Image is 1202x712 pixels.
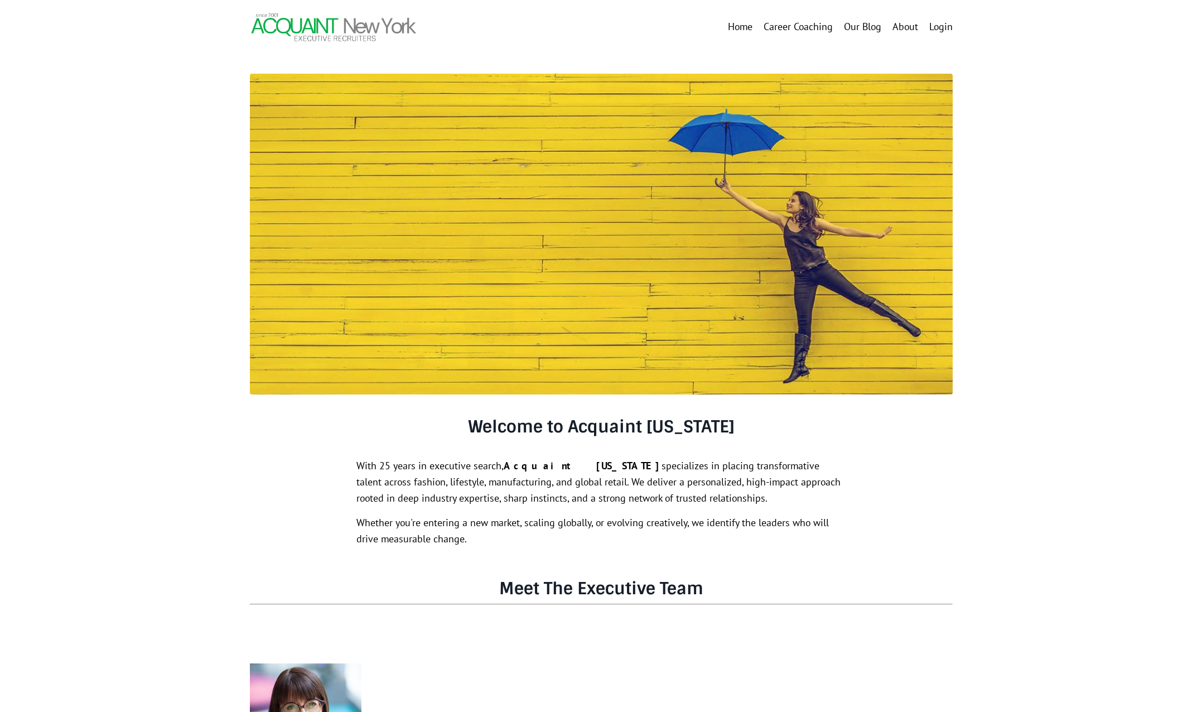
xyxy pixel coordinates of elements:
a: Our Blog [844,19,881,35]
a: Home [728,19,752,35]
a: About [892,19,918,35]
a: Career Coaching [764,19,833,35]
h3: Welcome to Acquaint [US_STATE] [340,417,863,437]
a: Login [929,20,953,33]
h3: Meet The Executive Team [250,579,953,599]
img: Header Logo [250,11,417,43]
strong: Acquaint [US_STATE] [504,459,662,472]
p: With 25 years in executive search, specializes in placing transformative talent across fashion, l... [356,458,846,506]
p: Whether you're entering a new market, scaling globally, or evolving creatively, we identify the l... [356,515,846,547]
